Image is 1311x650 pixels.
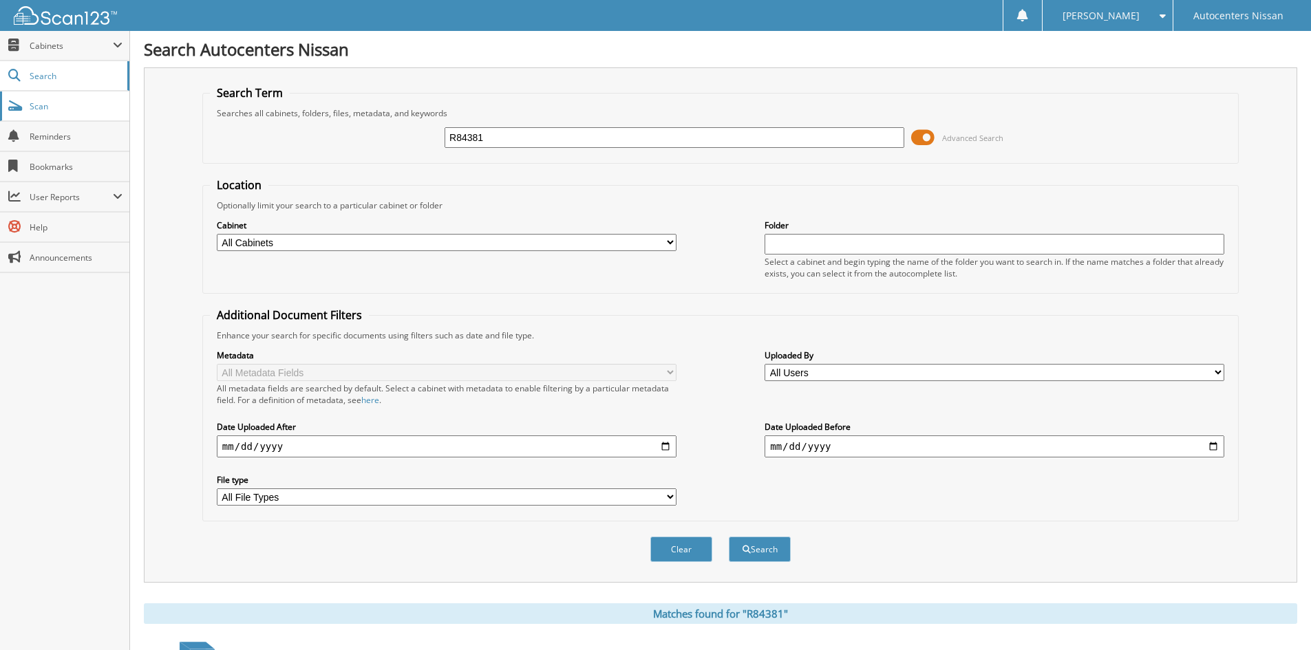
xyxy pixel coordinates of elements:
div: All metadata fields are searched by default. Select a cabinet with metadata to enable filtering b... [217,382,676,406]
legend: Search Term [210,85,290,100]
span: Help [30,221,122,233]
label: Date Uploaded After [217,421,676,433]
span: Cabinets [30,40,113,52]
button: Search [729,537,791,562]
div: Enhance your search for specific documents using filters such as date and file type. [210,329,1231,341]
input: end [765,435,1224,457]
span: Scan [30,100,122,112]
img: scan123-logo-white.svg [14,6,117,25]
span: Advanced Search [942,133,1003,143]
div: Optionally limit your search to a particular cabinet or folder [210,199,1231,211]
label: Cabinet [217,219,676,231]
legend: Additional Document Filters [210,307,369,323]
a: here [361,394,379,406]
legend: Location [210,177,268,193]
span: User Reports [30,191,113,203]
label: File type [217,474,676,486]
input: start [217,435,676,457]
span: Search [30,70,120,82]
label: Date Uploaded Before [765,421,1224,433]
span: [PERSON_NAME] [1063,12,1140,20]
iframe: Chat Widget [1242,584,1311,650]
label: Folder [765,219,1224,231]
div: Matches found for "R84381" [144,603,1297,624]
button: Clear [650,537,712,562]
h1: Search Autocenters Nissan [144,38,1297,61]
div: Searches all cabinets, folders, files, metadata, and keywords [210,107,1231,119]
label: Metadata [217,349,676,361]
label: Uploaded By [765,349,1224,361]
span: Autocenters Nissan [1193,12,1283,20]
div: Select a cabinet and begin typing the name of the folder you want to search in. If the name match... [765,256,1224,279]
span: Bookmarks [30,161,122,173]
span: Announcements [30,252,122,263]
span: Reminders [30,131,122,142]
